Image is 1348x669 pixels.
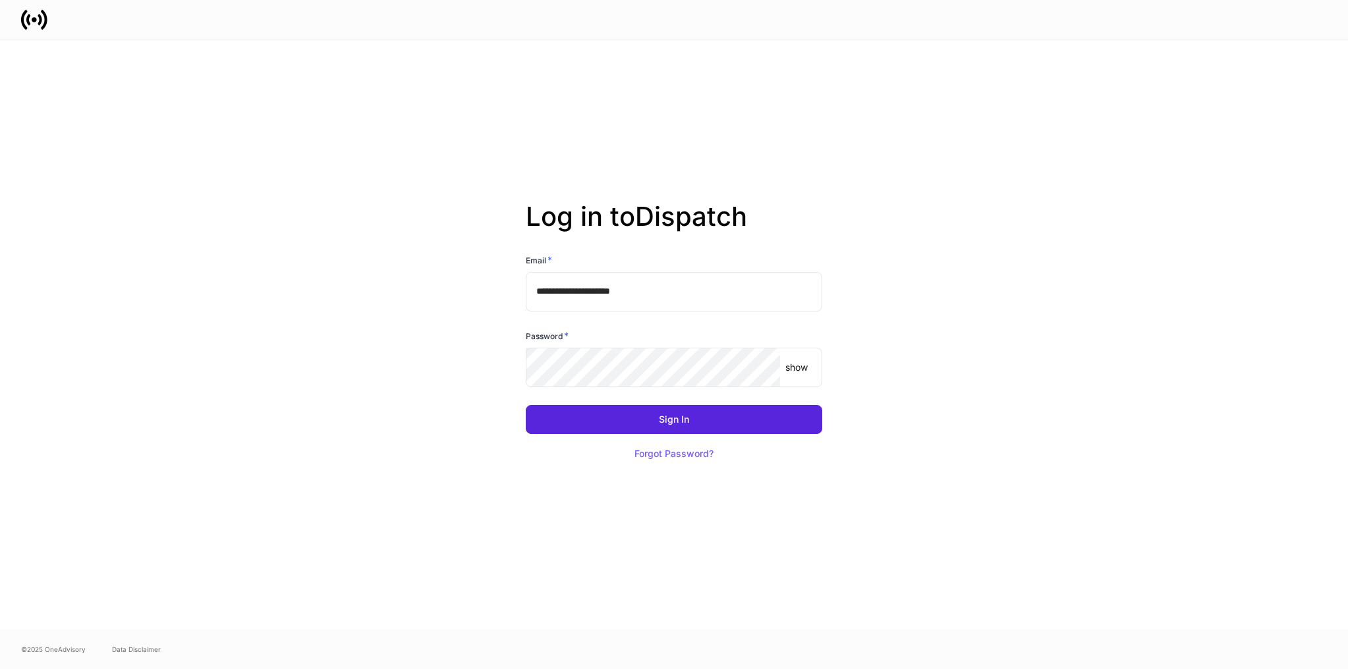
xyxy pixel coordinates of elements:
h6: Password [526,329,569,342]
button: Forgot Password? [618,439,730,468]
a: Data Disclaimer [112,644,161,655]
div: Sign In [659,415,689,424]
span: © 2025 OneAdvisory [21,644,86,655]
div: Forgot Password? [634,449,714,458]
h2: Log in to Dispatch [526,201,822,254]
button: Sign In [526,405,822,434]
p: show [785,361,808,374]
h6: Email [526,254,552,267]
